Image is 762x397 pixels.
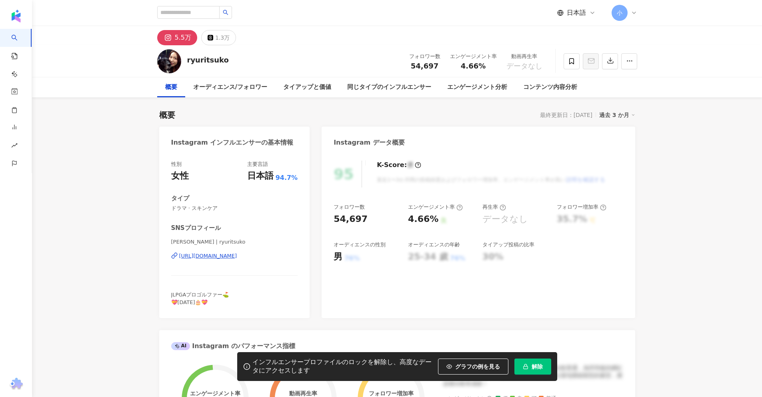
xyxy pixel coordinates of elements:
div: データなし [482,213,528,226]
span: 4.66% [461,62,486,70]
span: 54,697 [411,62,438,70]
div: 主要言語 [247,161,268,168]
div: Instagram のパフォーマンス指標 [171,342,295,351]
div: オーディエンスの性別 [334,241,386,248]
div: 動画再生率 [289,390,317,397]
span: データなし [506,62,542,70]
span: 94.7% [276,173,298,182]
div: 過去 3 か月 [599,110,635,120]
div: AI [171,342,190,350]
a: search [11,29,27,115]
div: コンテンツ内容分析 [523,83,577,92]
span: 小 [617,8,622,17]
span: [PERSON_NAME] | ryuritsuko [171,238,298,246]
div: 概要 [159,109,175,121]
img: chrome extension [8,378,24,391]
div: タイアップ投稿の比率 [482,241,534,248]
button: 解除 [514,359,551,375]
div: [URL][DOMAIN_NAME] [179,252,237,260]
div: 54,697 [334,213,368,226]
div: タイプ [171,194,189,203]
img: logo icon [10,10,22,22]
div: K-Score : [377,161,421,169]
div: オーディエンス/フォロワー [193,83,267,92]
a: [URL][DOMAIN_NAME] [171,252,298,260]
div: Instagram インフルエンサーの基本情報 [171,138,294,147]
span: 日本語 [567,8,586,17]
div: 男 [334,251,342,263]
div: 再生率 [482,204,506,211]
button: グラフの例を見る [438,359,508,375]
img: KOL Avatar [157,49,181,73]
span: rise [11,137,18,155]
div: 性別 [171,161,182,168]
div: エンゲージメント分析 [447,83,507,92]
div: 同じタイプのインフルエンサー [347,83,431,92]
div: 日本語 [247,170,274,182]
span: ドラマ · スキンケア [171,205,298,212]
span: 解除 [532,363,543,370]
div: エンゲージメント率 [450,52,497,60]
div: オーディエンスの年齢 [408,241,460,248]
div: 概要 [165,83,177,92]
div: 4.66% [408,213,438,226]
div: インフルエンサープロファイルのロックを解除し、高度なデータにアクセスします [252,358,434,375]
div: 5.5万 [175,32,191,43]
div: ryuritsuko [187,55,229,65]
div: 1.3万 [215,32,230,43]
div: 最終更新日：[DATE] [540,112,592,118]
div: エンゲージメント率 [190,390,240,397]
div: タイアップと価値 [283,83,331,92]
div: フォロワー増加率 [557,204,606,211]
button: 5.5万 [157,30,197,45]
div: フォロワー数 [409,52,440,60]
div: 女性 [171,170,189,182]
div: フォロワー数 [334,204,365,211]
div: エンゲージメント率 [408,204,463,211]
span: グラフの例を見る [455,363,500,370]
div: フォロワー増加率 [369,390,414,397]
div: Instagram データ概要 [334,138,405,147]
div: 動画再生率 [506,52,542,60]
div: SNSプロフィール [171,224,221,232]
span: JLPGAプロゴルファー⛳️ 💝[DATE]🎂💝 [171,292,229,305]
span: search [223,10,228,15]
button: 1.3万 [201,30,236,45]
